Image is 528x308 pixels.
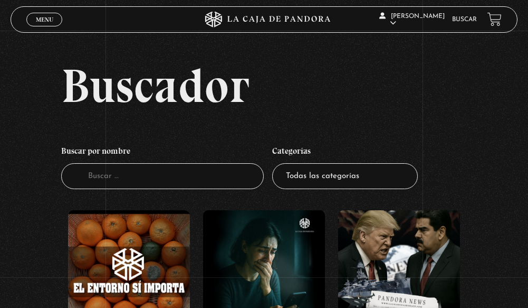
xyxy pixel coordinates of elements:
h4: Categorías [272,141,418,163]
span: Menu [36,16,53,23]
a: View your shopping cart [487,12,502,26]
h4: Buscar por nombre [61,141,264,163]
a: Buscar [452,16,477,23]
span: Cerrar [32,25,57,32]
h2: Buscador [61,62,517,109]
span: [PERSON_NAME] [379,13,445,26]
